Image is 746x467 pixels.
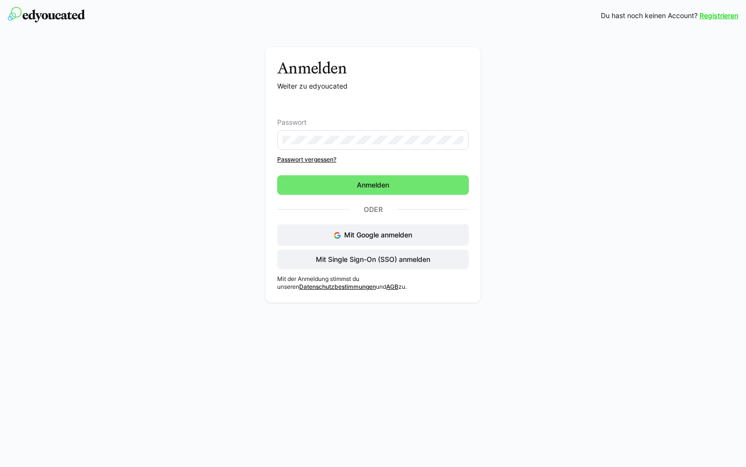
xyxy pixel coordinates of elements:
p: Weiter zu edyoucated [277,81,469,91]
p: Mit der Anmeldung stimmst du unseren und zu. [277,275,469,291]
p: Oder [349,203,397,216]
a: AGB [386,283,398,290]
span: Mit Single Sign-On (SSO) anmelden [314,255,432,264]
a: Datenschutzbestimmungen [299,283,376,290]
button: Mit Single Sign-On (SSO) anmelden [277,250,469,269]
a: Registrieren [700,11,738,21]
button: Mit Google anmelden [277,224,469,246]
span: Passwort [277,118,307,126]
span: Anmelden [355,180,391,190]
button: Anmelden [277,175,469,195]
img: edyoucated [8,7,85,23]
span: Du hast noch keinen Account? [601,11,698,21]
a: Passwort vergessen? [277,156,469,163]
span: Mit Google anmelden [344,231,412,239]
h3: Anmelden [277,59,469,77]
